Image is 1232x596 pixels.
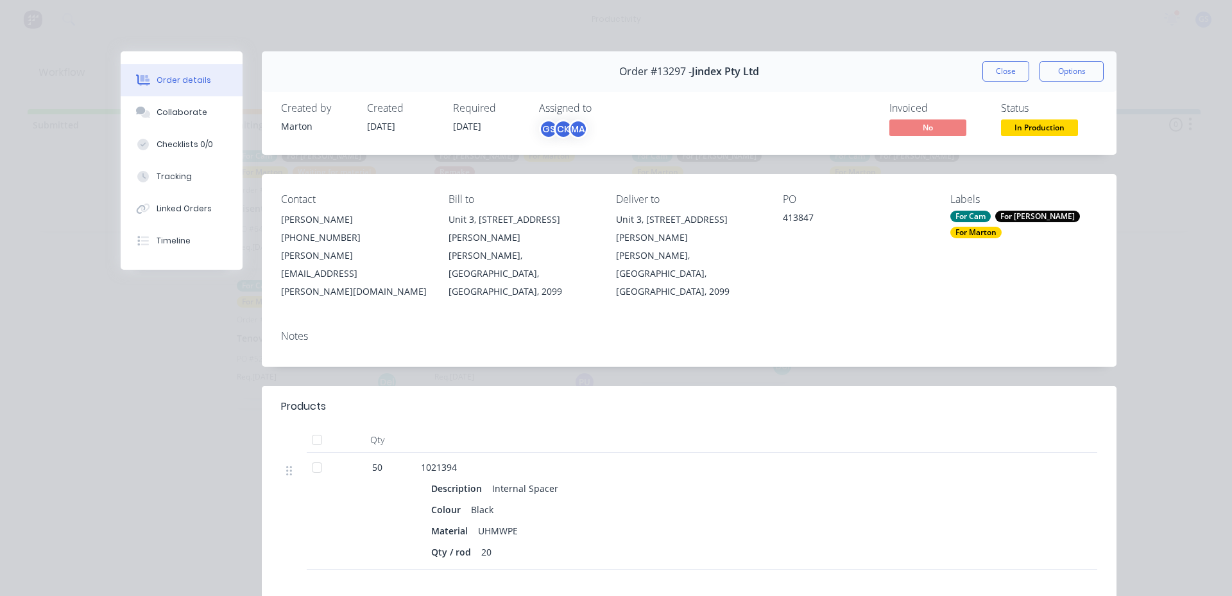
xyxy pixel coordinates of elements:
button: Tracking [121,161,243,193]
div: Qty / rod [431,543,476,561]
button: Collaborate [121,96,243,128]
div: [PERSON_NAME], [GEOGRAPHIC_DATA], [GEOGRAPHIC_DATA], 2099 [449,247,595,301]
div: CK [554,119,573,139]
div: For Cam [950,211,991,222]
span: Order #13297 - [619,66,692,78]
button: Linked Orders [121,193,243,225]
div: [PERSON_NAME][EMAIL_ADDRESS][PERSON_NAME][DOMAIN_NAME] [281,247,428,301]
div: Created by [281,102,352,114]
div: Bill to [449,193,595,206]
div: Unit 3, [STREET_ADDRESS][PERSON_NAME][PERSON_NAME], [GEOGRAPHIC_DATA], [GEOGRAPHIC_DATA], 2099 [616,211,763,301]
div: Checklists 0/0 [157,139,213,150]
div: Description [431,479,487,498]
button: Options [1039,61,1104,82]
div: Created [367,102,438,114]
div: For Marton [950,227,1002,238]
button: Checklists 0/0 [121,128,243,161]
div: GS [539,119,558,139]
span: [DATE] [453,120,481,132]
span: Jindex Pty Ltd [692,66,759,78]
div: 20 [476,543,497,561]
div: Deliver to [616,193,763,206]
div: Black [466,500,499,519]
div: Order details [157,74,211,86]
div: Internal Spacer [487,479,563,498]
button: Close [982,61,1029,82]
span: [DATE] [367,120,395,132]
div: Assigned to [539,102,667,114]
span: In Production [1001,119,1078,136]
div: Labels [950,193,1097,206]
div: Tracking [157,171,192,182]
div: Unit 3, [STREET_ADDRESS][PERSON_NAME] [616,211,763,247]
div: Colour [431,500,466,519]
div: Qty [339,427,416,453]
span: 1021394 [421,461,457,473]
div: Unit 3, [STREET_ADDRESS][PERSON_NAME] [449,211,595,247]
div: UHMWPE [473,521,523,540]
div: For [PERSON_NAME] [995,211,1080,222]
div: Products [281,399,326,414]
div: [PHONE_NUMBER] [281,229,428,247]
div: PO [783,193,930,206]
div: Contact [281,193,428,206]
div: Notes [281,330,1097,342]
div: Required [453,102,524,114]
div: Marton [281,119,352,133]
div: [PERSON_NAME], [GEOGRAPHIC_DATA], [GEOGRAPHIC_DATA], 2099 [616,247,763,301]
div: Linked Orders [157,203,212,215]
div: Collaborate [157,107,207,118]
div: MA [569,119,588,139]
div: Timeline [157,235,191,247]
div: Material [431,521,473,540]
button: GSCKMA [539,119,588,139]
div: Status [1001,102,1097,114]
div: 413847 [783,211,930,229]
span: 50 [372,460,382,474]
div: Unit 3, [STREET_ADDRESS][PERSON_NAME][PERSON_NAME], [GEOGRAPHIC_DATA], [GEOGRAPHIC_DATA], 2099 [449,211,595,301]
div: [PERSON_NAME] [281,211,428,229]
span: No [889,119,966,136]
button: Order details [121,64,243,96]
button: Timeline [121,225,243,257]
div: Invoiced [889,102,986,114]
div: [PERSON_NAME][PHONE_NUMBER][PERSON_NAME][EMAIL_ADDRESS][PERSON_NAME][DOMAIN_NAME] [281,211,428,301]
button: In Production [1001,119,1078,139]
